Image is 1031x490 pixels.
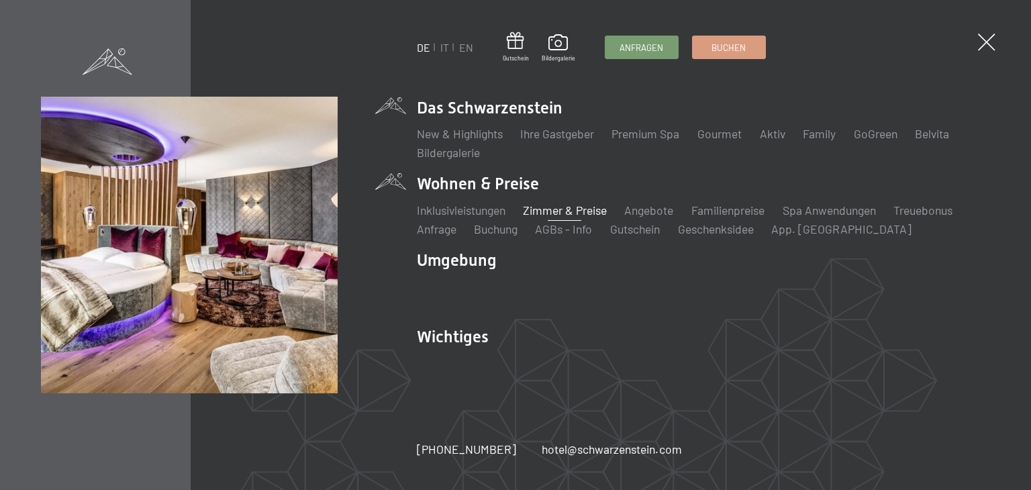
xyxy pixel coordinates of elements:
[771,222,912,236] a: App. [GEOGRAPHIC_DATA]
[417,203,505,217] a: Inklusivleistungen
[474,222,518,236] a: Buchung
[542,441,682,458] a: hotel@schwarzenstein.com
[459,41,473,54] a: EN
[803,126,836,141] a: Family
[417,222,456,236] a: Anfrage
[605,36,678,58] a: Anfragen
[503,32,529,62] a: Gutschein
[760,126,785,141] a: Aktiv
[893,203,952,217] a: Treuebonus
[610,222,660,236] a: Gutschein
[417,41,430,54] a: DE
[620,42,664,54] span: Anfragen
[853,126,897,141] a: GoGreen
[520,126,594,141] a: Ihre Gastgeber
[440,41,449,54] a: IT
[542,34,575,62] a: Bildergalerie
[417,441,516,458] a: [PHONE_NUMBER]
[783,203,876,217] a: Spa Anwendungen
[417,126,503,141] a: New & Highlights
[612,126,680,141] a: Premium Spa
[542,54,575,62] span: Bildergalerie
[417,442,516,456] span: [PHONE_NUMBER]
[915,126,949,141] a: Belvita
[711,42,746,54] span: Buchen
[697,126,742,141] a: Gourmet
[503,54,529,62] span: Gutschein
[693,36,765,58] a: Buchen
[417,145,480,160] a: Bildergalerie
[678,222,754,236] a: Geschenksidee
[691,203,765,217] a: Familienpreise
[523,203,607,217] a: Zimmer & Preise
[536,222,593,236] a: AGBs - Info
[625,203,674,217] a: Angebote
